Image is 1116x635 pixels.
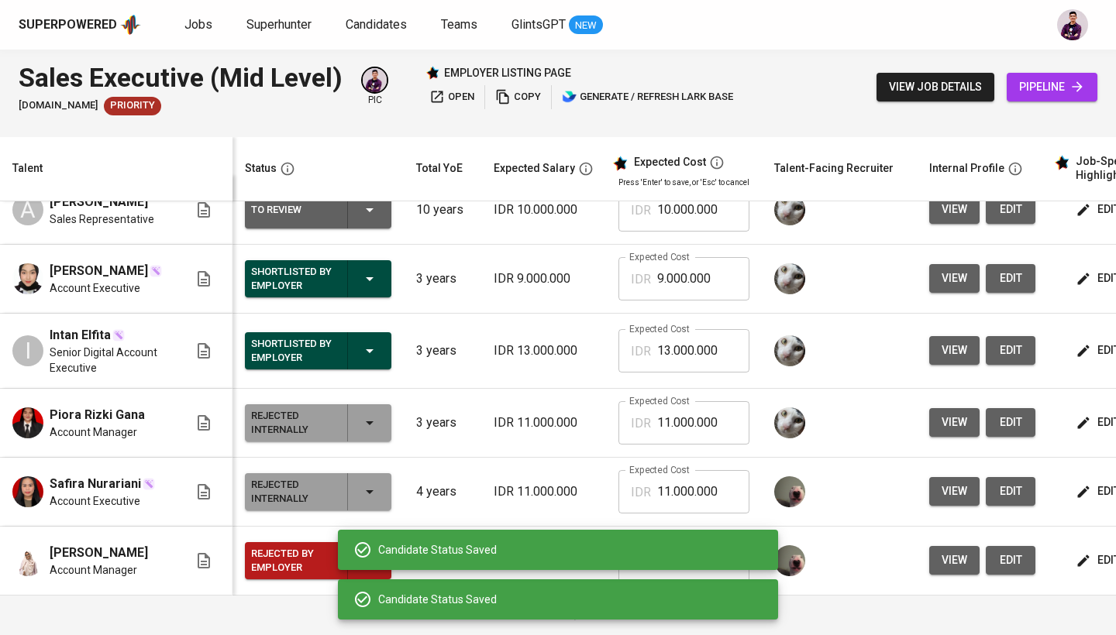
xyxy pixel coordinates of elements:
p: IDR 13.000.000 [494,342,594,360]
span: edit [998,413,1023,432]
span: Account Manager [50,424,137,440]
div: A [12,194,43,225]
span: [PERSON_NAME] [50,262,148,280]
p: IDR 11.000.000 [494,482,594,501]
div: Superpowered [19,16,117,34]
img: tharisa.rizky@glints.com [774,194,805,225]
button: view [929,336,980,365]
p: employer listing page [444,65,571,81]
span: Teams [441,17,477,32]
span: Sales Representative [50,211,154,227]
p: IDR 11.000.000 [494,414,594,432]
button: copy [491,85,545,109]
span: view [942,269,967,288]
span: NEW [569,18,603,33]
img: tharisa.rizky@glints.com [774,335,805,366]
span: view [942,482,967,501]
div: Total YoE [416,159,463,178]
p: IDR 9.000.000 [494,269,594,288]
img: glints_star.svg [1054,155,1069,170]
button: edit [986,408,1035,437]
span: Account Executive [50,280,140,296]
img: Piora Rizki Gana [12,407,43,438]
div: Expected Cost [634,156,706,170]
div: Rejected Internally [251,406,335,440]
a: GlintsGPT NEW [511,15,603,35]
img: magic_wand.svg [143,478,155,490]
div: Candidate Status Saved [378,542,766,558]
span: [DOMAIN_NAME] [19,98,98,113]
img: Nadia Suryani [12,545,43,576]
span: [PERSON_NAME] [50,544,148,562]
span: Piora Rizki Gana [50,406,145,424]
span: edit [998,269,1023,288]
button: Rejected by Employer [245,542,391,579]
button: view [929,546,980,575]
span: view [942,200,967,219]
span: Priority [104,98,161,113]
button: Rejected Internally [245,404,391,441]
p: IDR [631,201,651,220]
a: pipeline [1007,73,1097,101]
p: Press 'Enter' to save, or 'Esc' to cancel [618,177,749,188]
a: Teams [441,15,480,35]
p: 10 years [416,201,469,219]
button: edit [986,264,1035,293]
span: Candidates [346,17,407,32]
img: aji.muda@glints.com [774,545,805,576]
button: view [929,195,980,224]
p: IDR [631,270,651,289]
span: GlintsGPT [511,17,566,32]
span: edit [998,482,1023,501]
a: Jobs [184,15,215,35]
span: Account Manager [50,562,137,578]
button: edit [986,195,1035,224]
div: Shortlisted by Employer [251,334,335,368]
button: lark generate / refresh lark base [558,85,737,109]
span: edit [998,341,1023,360]
img: erwin@glints.com [363,68,387,92]
img: Glints Star [425,66,439,80]
button: edit [986,336,1035,365]
div: Sales Executive (Mid Level) [19,59,343,97]
button: open [425,85,478,109]
div: New Job received from Demand Team [104,97,161,115]
span: Safira Nurariani [50,475,141,493]
a: Candidates [346,15,410,35]
button: To Review [245,191,391,228]
img: aji.muda@glints.com [774,476,805,507]
div: Rejected by Employer [251,544,335,578]
div: I [12,335,43,366]
img: Safira Nurariani [12,476,43,507]
div: Expected Salary [494,159,575,178]
button: view [929,264,980,293]
span: open [429,88,474,106]
span: view [942,341,967,360]
img: erwin@glints.com [1057,9,1088,40]
div: Internal Profile [929,159,1004,178]
button: view [929,408,980,437]
a: Superpoweredapp logo [19,13,141,36]
button: edit [986,546,1035,575]
a: Superhunter [246,15,315,35]
button: view job details [877,73,994,101]
span: view job details [889,77,982,97]
img: Aghnia Zelfy [12,263,43,294]
p: IDR 10.000.000 [494,201,594,219]
span: edit [998,200,1023,219]
span: view [942,551,967,570]
button: view [929,477,980,506]
button: Shortlisted by Employer [245,260,391,297]
div: Candidate Status Saved [378,592,766,607]
p: 3 years [416,414,469,432]
span: generate / refresh lark base [562,88,733,106]
span: Senior Digital Account Executive [50,345,170,376]
span: copy [495,88,541,106]
a: edit [986,477,1035,506]
img: tharisa.rizky@glints.com [774,263,805,294]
